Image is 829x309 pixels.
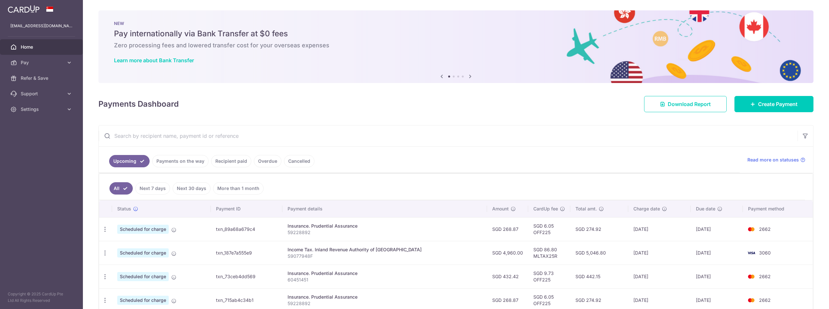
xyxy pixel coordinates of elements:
[98,10,813,83] img: Bank transfer banner
[10,23,73,29] p: [EMAIL_ADDRESS][DOMAIN_NAME]
[21,106,63,113] span: Settings
[691,265,743,288] td: [DATE]
[492,206,509,212] span: Amount
[759,274,771,279] span: 2662
[117,248,169,257] span: Scheduled for charge
[21,59,63,66] span: Pay
[734,96,813,112] a: Create Payment
[288,294,482,300] div: Insurance. Prudential Assurance
[668,100,711,108] span: Download Report
[288,300,482,307] p: 59228892
[282,200,487,217] th: Payment details
[487,241,528,265] td: SGD 4,960.00
[628,241,691,265] td: [DATE]
[114,57,194,64] a: Learn more about Bank Transfer
[98,98,179,110] h4: Payments Dashboard
[211,155,251,167] a: Recipient paid
[114,21,798,26] p: NEW
[211,217,282,241] td: txn_89a68a679c4
[691,241,743,265] td: [DATE]
[21,44,63,50] span: Home
[211,200,282,217] th: Payment ID
[288,277,482,283] p: 60451451
[213,182,264,195] a: More than 1 month
[487,265,528,288] td: SGD 432.42
[8,5,40,13] img: CardUp
[743,200,813,217] th: Payment method
[759,297,771,303] span: 2662
[211,241,282,265] td: txn_187e7a555e9
[117,272,169,281] span: Scheduled for charge
[21,75,63,81] span: Refer & Save
[759,250,771,256] span: 3060
[288,223,482,229] div: Insurance. Prudential Assurance
[528,217,570,241] td: SGD 6.05 OFF225
[109,155,150,167] a: Upcoming
[691,217,743,241] td: [DATE]
[633,206,660,212] span: Charge date
[152,155,209,167] a: Payments on the way
[745,273,758,280] img: Bank Card
[109,182,133,195] a: All
[288,270,482,277] div: Insurance. Prudential Assurance
[114,42,798,49] h6: Zero processing fees and lowered transfer cost for your overseas expenses
[528,265,570,288] td: SGD 9.73 OFF225
[135,182,170,195] a: Next 7 days
[99,125,798,146] input: Search by recipient name, payment id or reference
[758,100,798,108] span: Create Payment
[644,96,727,112] a: Download Report
[745,296,758,304] img: Bank Card
[117,206,131,212] span: Status
[254,155,281,167] a: Overdue
[696,206,715,212] span: Due date
[173,182,210,195] a: Next 30 days
[570,241,628,265] td: SGD 5,046.80
[114,29,798,39] h5: Pay internationally via Bank Transfer at $0 fees
[117,296,169,305] span: Scheduled for charge
[745,225,758,233] img: Bank Card
[533,206,558,212] span: CardUp fee
[747,157,799,163] span: Read more on statuses
[288,229,482,236] p: 59228892
[288,253,482,259] p: S9077948F
[747,157,805,163] a: Read more on statuses
[211,265,282,288] td: txn_73ceb4dd569
[487,217,528,241] td: SGD 268.87
[759,226,771,232] span: 2662
[628,265,691,288] td: [DATE]
[21,90,63,97] span: Support
[745,249,758,257] img: Bank Card
[117,225,169,234] span: Scheduled for charge
[284,155,314,167] a: Cancelled
[570,265,628,288] td: SGD 442.15
[575,206,597,212] span: Total amt.
[288,246,482,253] div: Income Tax. Inland Revenue Authority of [GEOGRAPHIC_DATA]
[570,217,628,241] td: SGD 274.92
[628,217,691,241] td: [DATE]
[528,241,570,265] td: SGD 86.80 MLTAX25R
